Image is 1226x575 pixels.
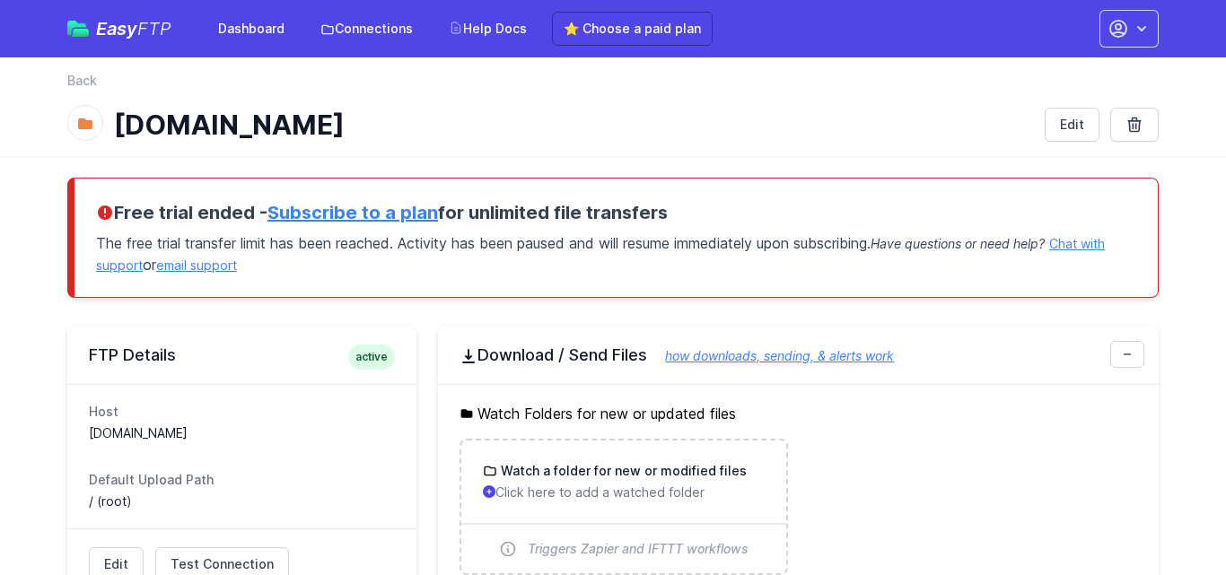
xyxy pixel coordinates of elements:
span: Triggers Zapier and IFTTT workflows [528,540,749,558]
a: Back [67,72,97,90]
dd: / (root) [89,492,395,510]
h2: FTP Details [89,344,395,366]
a: Connections [310,13,424,45]
h3: Watch a folder for new or modified files [497,462,747,480]
nav: Breadcrumb [67,72,1159,100]
img: easyftp_logo.png [67,21,89,37]
dt: Default Upload Path [89,471,395,489]
p: Click here to add a watched folder [483,484,764,501]
span: active [348,344,395,370]
a: Dashboard [207,13,295,45]
h3: Free trial ended - for unlimited file transfers [96,200,1136,225]
span: Have questions or need help? [871,236,1045,251]
p: The free trial transfer limit has been reached. Activity has been paused and will resume immediat... [96,225,1136,275]
a: how downloads, sending, & alerts work [647,348,894,363]
a: Subscribe to a plan [267,202,438,223]
dd: [DOMAIN_NAME] [89,424,395,442]
h1: [DOMAIN_NAME] [114,109,1030,141]
a: ⭐ Choose a paid plan [552,12,713,46]
a: Help Docs [438,13,538,45]
a: EasyFTP [67,20,171,38]
span: Easy [96,20,171,38]
span: Test Connection [171,555,274,573]
a: Watch a folder for new or modified files Click here to add a watched folder Triggers Zapier and I... [461,440,785,573]
a: email support [156,257,237,273]
span: FTP [137,18,171,39]
a: Edit [1045,108,1099,142]
dt: Host [89,403,395,421]
h5: Watch Folders for new or updated files [460,403,1137,424]
h2: Download / Send Files [460,344,1137,366]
